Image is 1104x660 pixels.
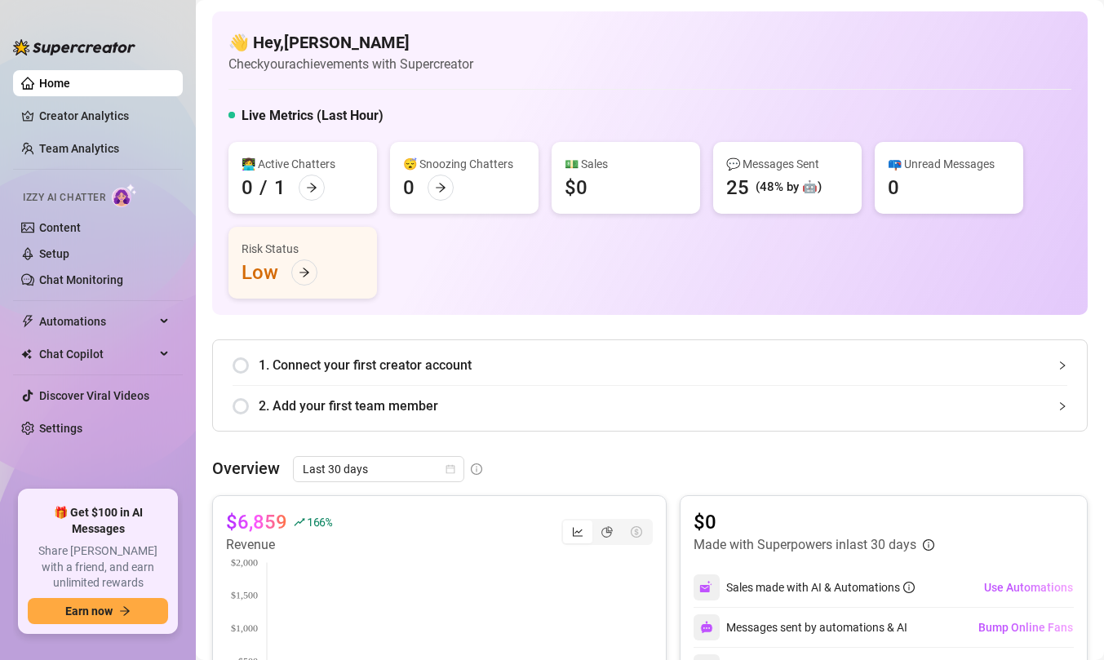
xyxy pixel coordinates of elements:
span: thunderbolt [21,315,34,328]
button: Earn nowarrow-right [28,598,168,624]
div: 1. Connect your first creator account [233,345,1067,385]
h4: 👋 Hey, [PERSON_NAME] [228,31,473,54]
span: info-circle [903,582,915,593]
span: 2. Add your first team member [259,396,1067,416]
div: 0 [403,175,415,201]
div: 💬 Messages Sent [726,155,849,173]
img: logo-BBDzfeDw.svg [13,39,135,55]
span: Share [PERSON_NAME] with a friend, and earn unlimited rewards [28,543,168,591]
span: Last 30 days [303,457,454,481]
button: Use Automations [983,574,1074,600]
span: 1. Connect your first creator account [259,355,1067,375]
span: arrow-right [435,182,446,193]
div: 25 [726,175,749,201]
a: Creator Analytics [39,103,170,129]
span: arrow-right [306,182,317,193]
span: Earn now [65,605,113,618]
div: (48% by 🤖) [756,178,822,197]
a: Content [39,221,81,234]
div: 📪 Unread Messages [888,155,1010,173]
div: 1 [274,175,286,201]
span: Izzy AI Chatter [23,190,105,206]
span: arrow-right [299,267,310,278]
span: Use Automations [984,581,1073,594]
span: arrow-right [119,605,131,617]
img: svg%3e [700,621,713,634]
div: 👩‍💻 Active Chatters [242,155,364,173]
div: 0 [888,175,899,201]
a: Discover Viral Videos [39,389,149,402]
a: Chat Monitoring [39,273,123,286]
a: Team Analytics [39,142,119,155]
span: pie-chart [601,526,613,538]
a: Home [39,77,70,90]
span: 166 % [307,514,332,529]
div: Risk Status [242,240,364,258]
span: collapsed [1057,361,1067,370]
button: Bump Online Fans [978,614,1074,640]
span: calendar [446,464,455,474]
span: Bump Online Fans [978,621,1073,634]
div: 0 [242,175,253,201]
a: Setup [39,247,69,260]
span: Automations [39,308,155,334]
img: svg%3e [699,580,714,595]
div: Messages sent by automations & AI [694,614,907,640]
article: Made with Superpowers in last 30 days [694,535,916,555]
span: info-circle [923,539,934,551]
a: Settings [39,422,82,435]
div: 💵 Sales [565,155,687,173]
span: dollar-circle [631,526,642,538]
span: Chat Copilot [39,341,155,367]
span: line-chart [572,526,583,538]
iframe: Intercom live chat [1049,605,1088,644]
span: collapsed [1057,401,1067,411]
img: Chat Copilot [21,348,32,360]
div: 😴 Snoozing Chatters [403,155,525,173]
span: 🎁 Get $100 in AI Messages [28,505,168,537]
span: rise [294,516,305,528]
article: Revenue [226,535,332,555]
div: segmented control [561,519,653,545]
img: AI Chatter [112,184,137,207]
article: $0 [694,509,934,535]
article: $6,859 [226,509,287,535]
div: 2. Add your first team member [233,386,1067,426]
span: info-circle [471,463,482,475]
div: Sales made with AI & Automations [726,578,915,596]
div: $0 [565,175,587,201]
article: Overview [212,456,280,481]
h5: Live Metrics (Last Hour) [242,106,384,126]
article: Check your achievements with Supercreator [228,54,473,74]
